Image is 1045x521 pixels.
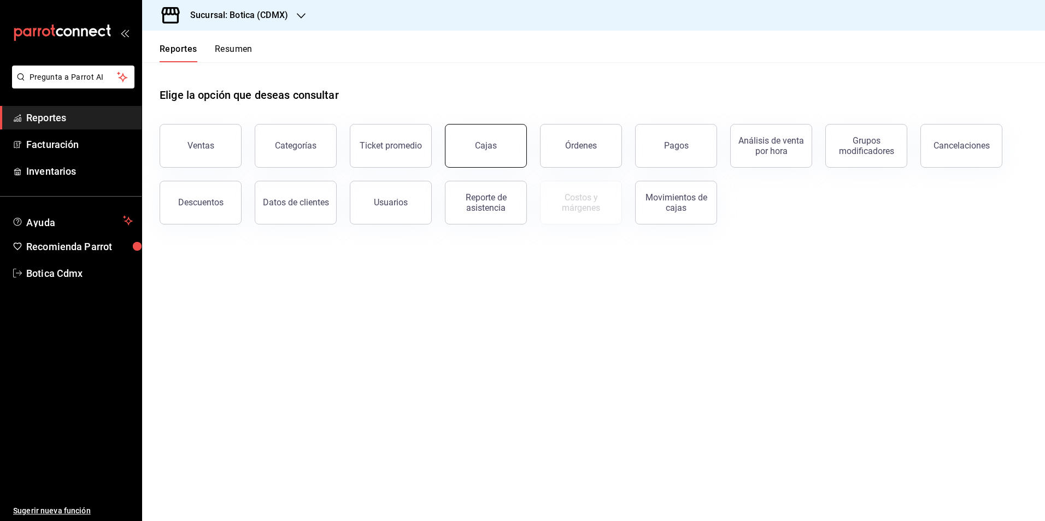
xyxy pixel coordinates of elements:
[12,66,134,88] button: Pregunta a Parrot AI
[350,181,432,224] button: Usuarios
[160,87,339,103] h1: Elige la opción que deseas consultar
[160,44,253,62] div: navigation tabs
[475,139,497,152] div: Cajas
[635,124,717,168] button: Pagos
[360,140,422,151] div: Ticket promedio
[255,181,337,224] button: Datos de clientes
[160,181,242,224] button: Descuentos
[452,192,520,213] div: Reporte de asistencia
[730,124,812,168] button: Análisis de venta por hora
[664,140,689,151] div: Pagos
[160,44,197,62] button: Reportes
[565,140,597,151] div: Órdenes
[26,239,133,254] span: Recomienda Parrot
[26,266,133,281] span: Botica Cdmx
[445,124,527,168] a: Cajas
[178,197,224,208] div: Descuentos
[832,135,900,156] div: Grupos modificadores
[26,214,119,227] span: Ayuda
[263,197,329,208] div: Datos de clientes
[374,197,408,208] div: Usuarios
[540,181,622,224] button: Contrata inventarios para ver este reporte
[934,140,990,151] div: Cancelaciones
[540,124,622,168] button: Órdenes
[635,181,717,224] button: Movimientos de cajas
[26,110,133,125] span: Reportes
[547,192,615,213] div: Costos y márgenes
[26,164,133,179] span: Inventarios
[825,124,907,168] button: Grupos modificadores
[215,44,253,62] button: Resumen
[275,140,316,151] div: Categorías
[160,124,242,168] button: Ventas
[181,9,288,22] h3: Sucursal: Botica (CDMX)
[642,192,710,213] div: Movimientos de cajas
[30,72,118,83] span: Pregunta a Parrot AI
[350,124,432,168] button: Ticket promedio
[255,124,337,168] button: Categorías
[13,505,133,517] span: Sugerir nueva función
[26,137,133,152] span: Facturación
[187,140,214,151] div: Ventas
[737,135,805,156] div: Análisis de venta por hora
[8,79,134,91] a: Pregunta a Parrot AI
[445,181,527,224] button: Reporte de asistencia
[120,28,129,37] button: open_drawer_menu
[920,124,1002,168] button: Cancelaciones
